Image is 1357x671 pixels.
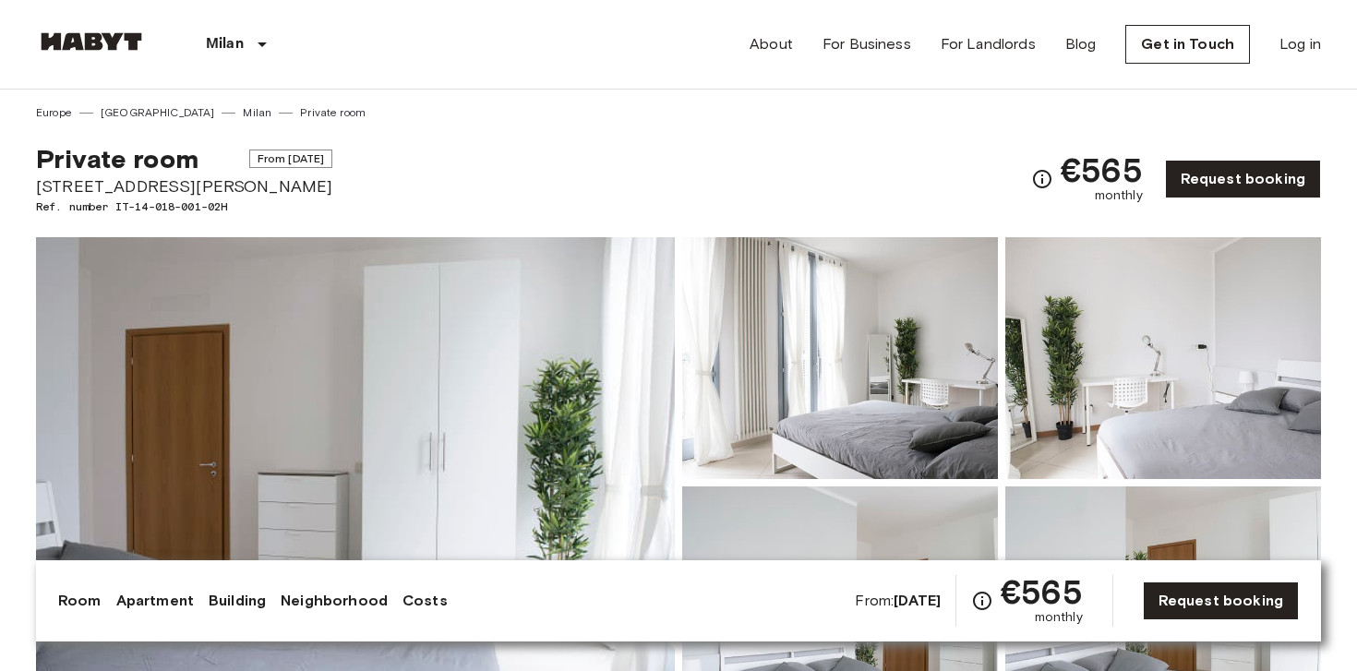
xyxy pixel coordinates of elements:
[855,591,941,611] span: From:
[941,33,1036,55] a: For Landlords
[209,590,266,612] a: Building
[682,237,998,479] img: Picture of unit IT-14-018-001-02H
[1031,168,1053,190] svg: Check cost overview for full price breakdown. Please note that discounts apply to new joiners onl...
[1143,581,1299,620] a: Request booking
[750,33,793,55] a: About
[281,590,388,612] a: Neighborhood
[1035,608,1083,627] span: monthly
[1005,237,1321,479] img: Picture of unit IT-14-018-001-02H
[36,143,198,174] span: Private room
[894,592,941,609] b: [DATE]
[1065,33,1097,55] a: Blog
[116,590,194,612] a: Apartment
[36,32,147,51] img: Habyt
[402,590,448,612] a: Costs
[1165,160,1321,198] a: Request booking
[206,33,244,55] p: Milan
[823,33,911,55] a: For Business
[58,590,102,612] a: Room
[36,174,332,198] span: [STREET_ADDRESS][PERSON_NAME]
[1125,25,1250,64] a: Get in Touch
[1001,575,1083,608] span: €565
[300,104,366,121] a: Private room
[36,104,72,121] a: Europe
[243,104,271,121] a: Milan
[971,590,993,612] svg: Check cost overview for full price breakdown. Please note that discounts apply to new joiners onl...
[1095,186,1143,205] span: monthly
[36,198,332,215] span: Ref. number IT-14-018-001-02H
[1279,33,1321,55] a: Log in
[101,104,215,121] a: [GEOGRAPHIC_DATA]
[1061,153,1143,186] span: €565
[249,150,333,168] span: From [DATE]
